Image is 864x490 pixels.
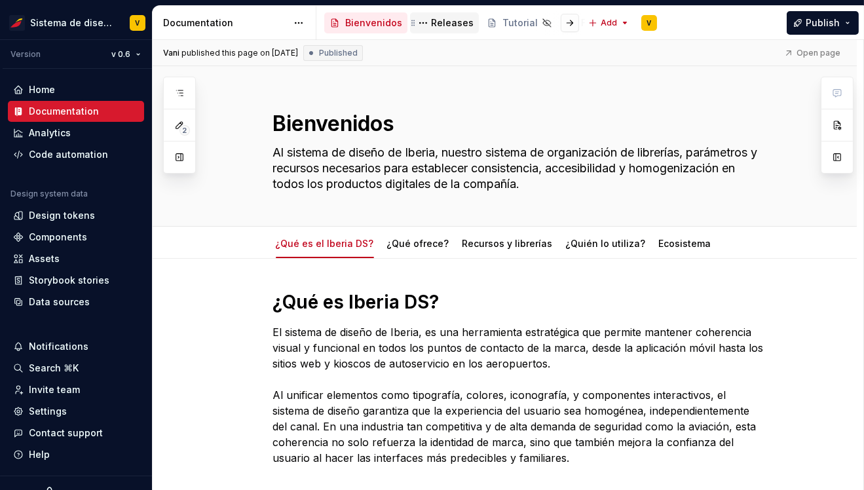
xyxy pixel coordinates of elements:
[29,252,60,265] div: Assets
[29,83,55,96] div: Home
[29,274,109,287] div: Storybook stories
[3,9,149,37] button: Sistema de diseño IberiaV
[787,11,859,35] button: Publish
[8,101,144,122] a: Documentation
[8,358,144,379] button: Search ⌘K
[8,401,144,422] a: Settings
[29,448,50,461] div: Help
[271,108,766,140] textarea: Bienvenidos
[136,18,140,28] div: V
[566,238,646,249] a: ¿Quién lo utiliza?
[9,15,25,31] img: 55604660-494d-44a9-beb2-692398e9940a.png
[29,209,95,222] div: Design tokens
[502,16,538,29] div: Tutorial
[29,426,103,440] div: Contact support
[659,238,711,249] a: Ecosistema
[8,79,144,100] a: Home
[29,405,67,418] div: Settings
[163,48,179,58] span: Vani
[561,229,651,257] div: ¿Quién lo utiliza?
[8,205,144,226] a: Design tokens
[410,12,479,33] a: Releases
[29,148,108,161] div: Code automation
[30,16,114,29] div: Sistema de diseño Iberia
[8,292,144,312] a: Data sources
[276,238,374,249] a: ¿Qué es el Iberia DS?
[179,125,190,136] span: 2
[647,18,652,28] div: V
[181,48,298,58] div: published this page on [DATE]
[29,295,90,309] div: Data sources
[10,189,88,199] div: Design system data
[163,16,287,29] div: Documentation
[8,379,144,400] a: Invite team
[29,105,99,118] div: Documentation
[382,229,455,257] div: ¿Qué ofrece?
[271,142,766,195] textarea: Al sistema de diseño de Iberia, nuestro sistema de organización de librerías, parámetros y recurs...
[8,336,144,357] button: Notifications
[111,49,130,60] span: v 0.6
[8,248,144,269] a: Assets
[8,423,144,443] button: Contact support
[29,362,79,375] div: Search ⌘K
[654,229,717,257] div: Ecosistema
[8,144,144,165] a: Code automation
[273,290,768,314] h1: ¿Qué es Iberia DS?
[8,444,144,465] button: Help
[105,45,147,64] button: v 0.6
[462,238,553,249] a: Recursos y librerías
[324,12,407,33] a: Bienvenidos
[345,16,402,29] div: Bienvenidos
[8,227,144,248] a: Components
[601,18,617,28] span: Add
[481,12,557,33] a: Tutorial
[319,48,358,58] span: Published
[387,238,449,249] a: ¿Qué ofrece?
[10,49,41,60] div: Version
[29,231,87,244] div: Components
[29,340,88,353] div: Notifications
[584,14,633,32] button: Add
[431,16,474,29] div: Releases
[8,122,144,143] a: Analytics
[273,324,768,466] p: El sistema de diseño de Iberia, es una herramienta estratégica que permite mantener coherencia vi...
[271,229,379,257] div: ¿Qué es el Iberia DS?
[806,16,840,29] span: Publish
[324,10,582,36] div: Page tree
[8,270,144,291] a: Storybook stories
[29,383,80,396] div: Invite team
[457,229,558,257] div: Recursos y librerías
[29,126,71,140] div: Analytics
